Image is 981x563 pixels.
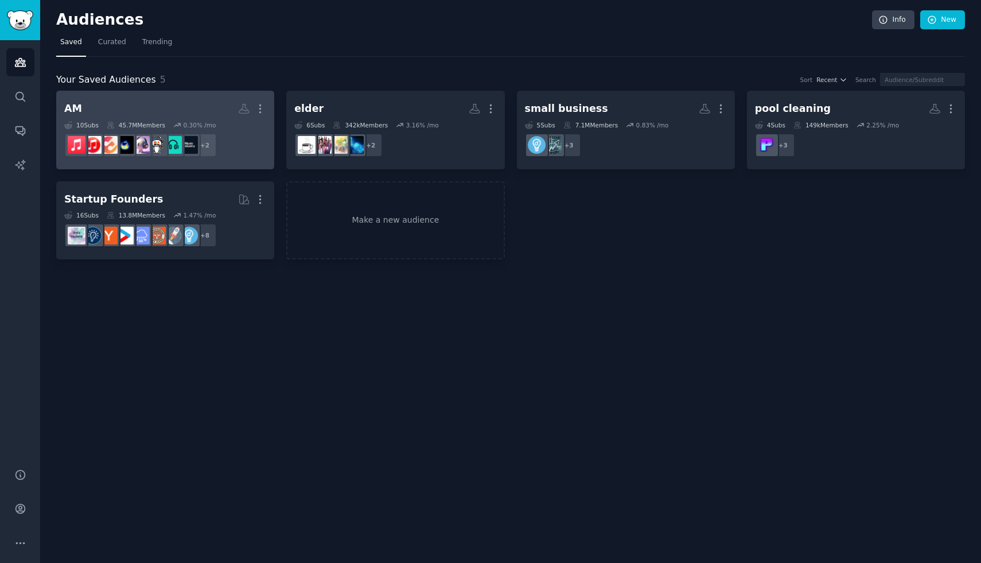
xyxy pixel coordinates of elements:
[525,121,555,129] div: 5 Sub s
[160,74,166,85] span: 5
[855,76,876,84] div: Search
[793,121,848,129] div: 149k Members
[636,121,669,129] div: 0.83 % /mo
[544,136,562,154] img: SmallBusinessSellers
[56,181,274,260] a: Startup Founders16Subs13.8MMembers1.47% /mo+8EntrepreneurstartupsEntrepreneurRideAlongSaaSstartup...
[816,76,837,84] span: Recent
[800,76,813,84] div: Sort
[107,211,165,219] div: 13.8M Members
[64,192,163,207] div: Startup Founders
[138,33,176,57] a: Trending
[747,91,965,169] a: pool cleaning4Subs149kMembers2.25% /mo+3Poolmaintenance
[880,73,965,86] input: Audience/Subreddit
[142,37,172,48] span: Trending
[346,136,364,154] img: LongevityHub
[557,133,581,157] div: + 3
[100,227,118,244] img: ycombinator
[193,133,217,157] div: + 2
[64,102,82,116] div: AM
[56,11,872,29] h2: Audiences
[56,33,86,57] a: Saved
[94,33,130,57] a: Curated
[330,136,348,154] img: Aging
[60,37,82,48] span: Saved
[7,10,33,30] img: GummySearch logo
[148,136,166,154] img: LetsTalkMusic
[84,136,102,154] img: AppleMusicPlaylists
[286,91,504,169] a: elder6Subs342kMembers3.16% /mo+2LongevityHubAgingAgingParentseldercare
[525,102,608,116] div: small business
[68,227,85,244] img: indiehackers
[64,211,99,219] div: 16 Sub s
[866,121,899,129] div: 2.25 % /mo
[314,136,332,154] img: AgingParents
[56,73,156,87] span: Your Saved Audiences
[563,121,618,129] div: 7.1M Members
[68,136,85,154] img: AppleMusic
[294,121,325,129] div: 6 Sub s
[920,10,965,30] a: New
[100,136,118,154] img: ApplePlaylists
[183,121,216,129] div: 0.30 % /mo
[183,211,216,219] div: 1.47 % /mo
[517,91,735,169] a: small business5Subs7.1MMembers0.83% /mo+3SmallBusinessSellersEntrepreneur
[359,133,383,157] div: + 2
[84,227,102,244] img: Entrepreneurship
[294,102,324,116] div: elder
[771,133,795,157] div: + 3
[816,76,847,84] button: Recent
[116,227,134,244] img: startup
[64,121,99,129] div: 10 Sub s
[755,102,831,116] div: pool cleaning
[180,227,198,244] img: Entrepreneur
[107,121,165,129] div: 45.7M Members
[286,181,504,260] a: Make a new audience
[333,121,388,129] div: 342k Members
[56,91,274,169] a: AM10Subs45.7MMembers0.30% /mo+2musicindustrymusicsuggestionsLetsTalkMusicMusicappleApplePlaylists...
[164,136,182,154] img: musicsuggestions
[872,10,914,30] a: Info
[132,136,150,154] img: Music
[298,136,316,154] img: eldercare
[193,223,217,247] div: + 8
[98,37,126,48] span: Curated
[755,121,785,129] div: 4 Sub s
[116,136,134,154] img: apple
[180,136,198,154] img: musicindustry
[148,227,166,244] img: EntrepreneurRideAlong
[758,136,776,154] img: Poolmaintenance
[528,136,546,154] img: Entrepreneur
[406,121,439,129] div: 3.16 % /mo
[164,227,182,244] img: startups
[132,227,150,244] img: SaaS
